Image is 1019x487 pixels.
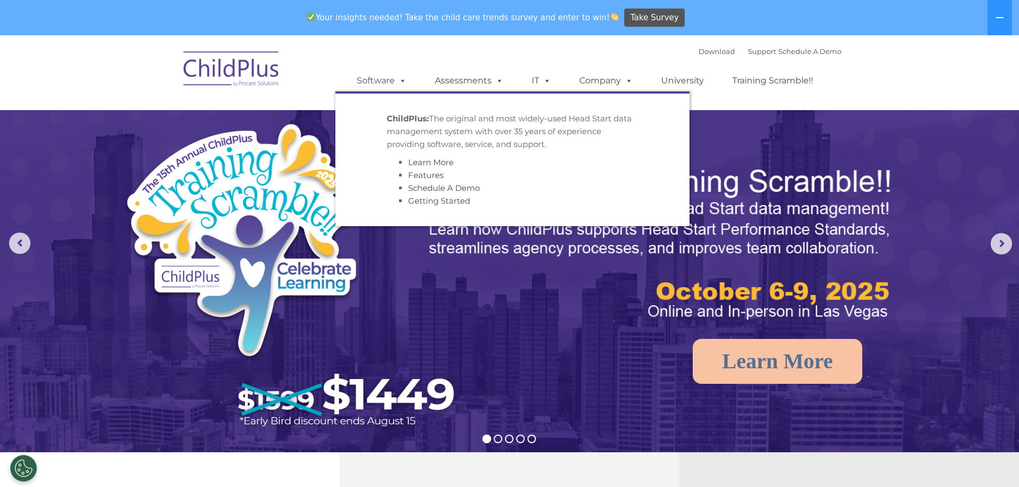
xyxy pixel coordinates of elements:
a: Support [748,47,776,56]
a: Training Scramble!! [722,70,824,91]
img: ✅ [307,13,315,21]
a: Learn More [693,339,862,384]
a: Getting Started [408,196,470,206]
span: Last name [149,71,181,79]
a: Schedule A Demo [778,47,841,56]
a: Software [346,70,417,91]
a: Features [408,170,443,180]
span: Take Survey [631,9,679,27]
font: | [699,47,841,56]
strong: ChildPlus: [387,113,429,123]
a: Download [699,47,735,56]
span: Your insights needed! Take the child care trends survey and enter to win! [303,7,623,28]
a: IT [521,70,562,91]
a: University [650,70,715,91]
p: The original and most widely-used Head Start data management system with over 35 years of experie... [387,112,638,151]
img: 👏 [610,13,618,21]
span: Phone number [149,114,194,122]
a: Schedule A Demo [408,183,480,193]
a: Assessments [424,70,514,91]
button: Cookies Settings [10,455,37,482]
a: Take Survey [624,9,685,27]
a: Learn More [408,157,454,167]
a: Company [569,70,643,91]
img: ChildPlus by Procare Solutions [178,44,285,97]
